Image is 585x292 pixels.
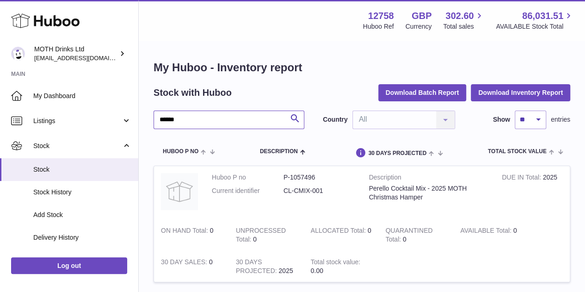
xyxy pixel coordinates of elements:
[453,219,528,251] td: 0
[260,149,298,155] span: Description
[161,227,210,236] strong: ON HAND Total
[34,45,117,62] div: MOTH Drinks Ltd
[363,22,394,31] div: Huboo Ref
[33,142,122,150] span: Stock
[488,149,547,155] span: Total stock value
[369,173,488,184] strong: Description
[502,174,542,183] strong: DUE IN Total
[283,186,355,195] dd: CL-CMIX-001
[33,92,131,100] span: My Dashboard
[445,10,474,22] span: 302.60
[496,10,574,31] a: 86,031.51 AVAILABLE Stock Total
[236,227,286,245] strong: UNPROCESSED Total
[212,186,283,195] dt: Current identifier
[385,227,432,245] strong: QUARANTINED Total
[154,87,232,99] h2: Stock with Huboo
[403,236,406,243] span: 0
[378,84,467,101] button: Download Batch Report
[229,219,304,251] td: 0
[443,22,484,31] span: Total sales
[34,54,136,62] span: [EMAIL_ADDRESS][DOMAIN_NAME]
[154,251,229,282] td: 0
[311,227,368,236] strong: ALLOCATED Total
[323,115,348,124] label: Country
[154,60,570,75] h1: My Huboo - Inventory report
[33,211,131,219] span: Add Stock
[283,173,355,182] dd: P-1057496
[33,233,131,242] span: Delivery History
[522,10,563,22] span: 86,031.51
[443,10,484,31] a: 302.60 Total sales
[495,166,570,219] td: 2025
[471,84,570,101] button: Download Inventory Report
[33,188,131,197] span: Stock History
[161,258,209,268] strong: 30 DAY SALES
[493,115,510,124] label: Show
[236,258,279,277] strong: 30 DAYS PROJECTED
[33,165,131,174] span: Stock
[406,22,432,31] div: Currency
[368,150,426,156] span: 30 DAYS PROJECTED
[551,115,570,124] span: entries
[11,47,25,61] img: orders@mothdrinks.com
[369,184,488,202] div: Perello Cocktail Mix - 2025 MOTH Christmas Hamper
[311,267,323,274] span: 0.00
[368,10,394,22] strong: 12758
[304,219,379,251] td: 0
[163,149,198,155] span: Huboo P no
[154,219,229,251] td: 0
[229,251,304,282] td: 2025
[161,173,198,210] img: product image
[311,258,360,268] strong: Total stock value
[212,173,283,182] dt: Huboo P no
[11,257,127,274] a: Log out
[33,117,122,125] span: Listings
[496,22,574,31] span: AVAILABLE Stock Total
[412,10,431,22] strong: GBP
[460,227,513,236] strong: AVAILABLE Total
